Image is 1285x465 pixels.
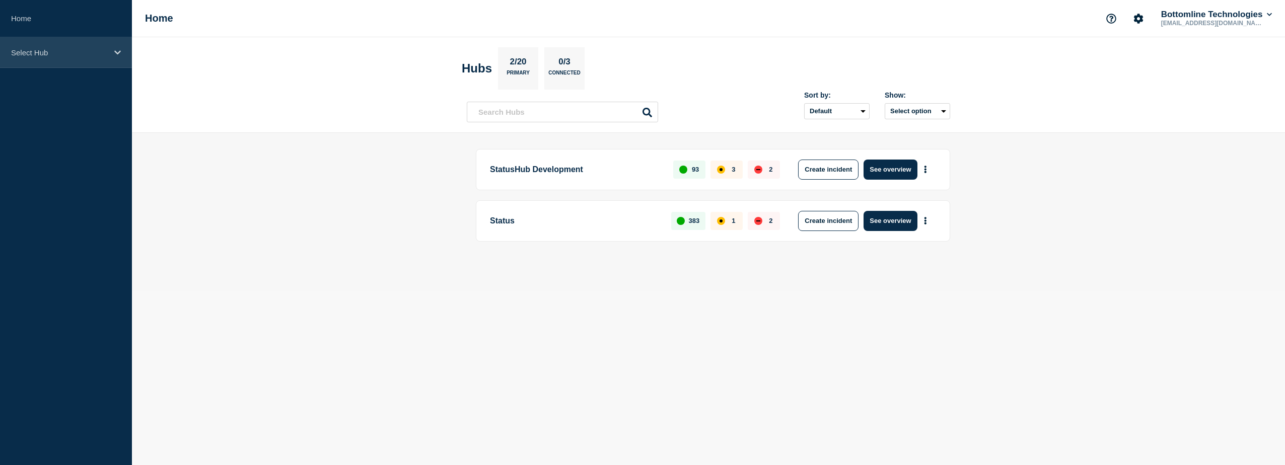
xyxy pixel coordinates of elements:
[1159,20,1264,27] p: [EMAIL_ADDRESS][DOMAIN_NAME]
[462,61,492,75] h2: Hubs
[769,217,772,224] p: 2
[555,57,575,70] p: 0/3
[769,166,772,173] p: 2
[864,211,917,231] button: See overview
[677,217,685,225] div: up
[1101,8,1122,29] button: Support
[804,91,870,99] div: Sort by:
[885,103,950,119] button: Select option
[490,211,660,231] p: Status
[754,166,762,174] div: down
[548,70,580,81] p: Connected
[467,102,658,122] input: Search Hubs
[919,160,932,179] button: More actions
[692,166,699,173] p: 93
[717,166,725,174] div: affected
[885,91,950,99] div: Show:
[864,160,917,180] button: See overview
[717,217,725,225] div: affected
[1128,8,1149,29] button: Account settings
[490,160,662,180] p: StatusHub Development
[689,217,700,224] p: 383
[798,160,859,180] button: Create incident
[919,211,932,230] button: More actions
[679,166,687,174] div: up
[798,211,859,231] button: Create incident
[507,70,530,81] p: Primary
[11,48,108,57] p: Select Hub
[754,217,762,225] div: down
[1159,10,1274,20] button: Bottomline Technologies
[145,13,173,24] h1: Home
[804,103,870,119] select: Sort by
[506,57,530,70] p: 2/20
[732,166,735,173] p: 3
[732,217,735,224] p: 1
